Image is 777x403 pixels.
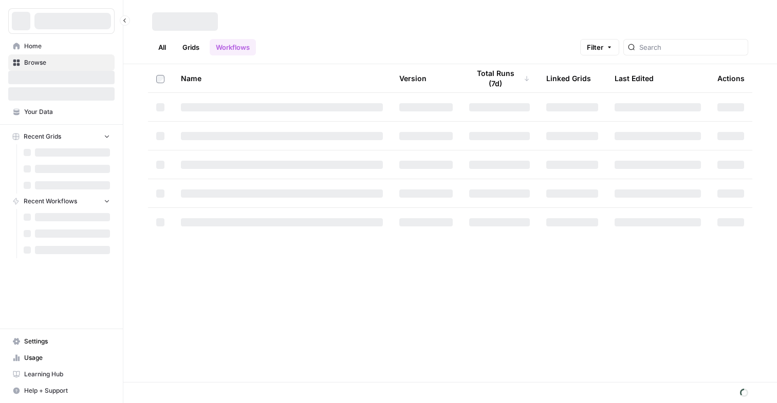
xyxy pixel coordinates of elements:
[152,39,172,55] a: All
[8,350,115,366] a: Usage
[24,58,110,67] span: Browse
[8,104,115,120] a: Your Data
[8,38,115,54] a: Home
[210,39,256,55] a: Workflows
[176,39,206,55] a: Grids
[24,132,61,141] span: Recent Grids
[546,64,591,92] div: Linked Grids
[8,54,115,71] a: Browse
[24,107,110,117] span: Your Data
[181,64,383,92] div: Name
[8,129,115,144] button: Recent Grids
[717,64,745,92] div: Actions
[24,370,110,379] span: Learning Hub
[587,42,603,52] span: Filter
[8,366,115,382] a: Learning Hub
[469,64,530,92] div: Total Runs (7d)
[8,194,115,209] button: Recent Workflows
[8,333,115,350] a: Settings
[580,39,619,55] button: Filter
[24,197,77,206] span: Recent Workflows
[615,64,654,92] div: Last Edited
[399,64,427,92] div: Version
[24,42,110,51] span: Home
[8,382,115,399] button: Help + Support
[24,386,110,395] span: Help + Support
[639,42,744,52] input: Search
[24,337,110,346] span: Settings
[24,353,110,362] span: Usage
